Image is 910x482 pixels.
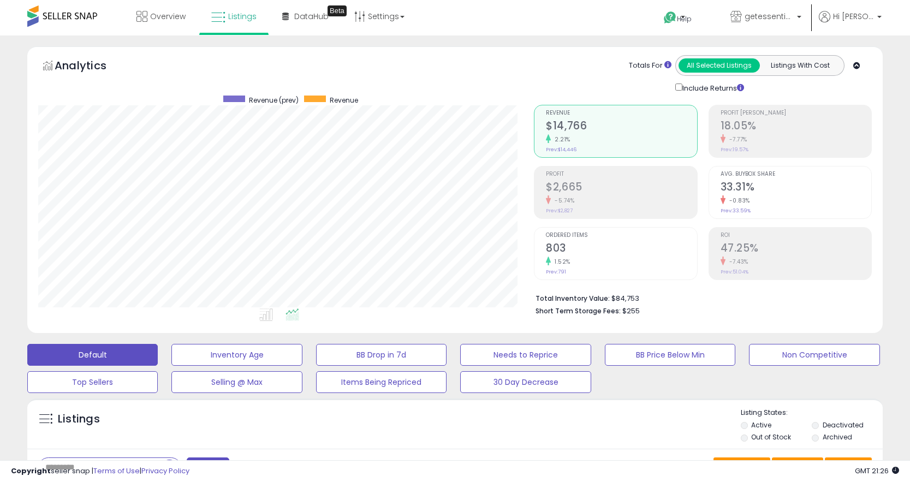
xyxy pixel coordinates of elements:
label: Out of Stock [751,432,791,442]
button: BB Drop in 7d [316,344,447,366]
small: Prev: 33.59% [721,207,751,214]
div: Include Returns [667,81,757,94]
span: Help [677,14,692,23]
button: All Selected Listings [679,58,760,73]
span: Profit [546,171,697,177]
span: Listings [228,11,257,22]
strong: Copyright [11,466,51,476]
small: Prev: 51.04% [721,269,748,275]
small: -5.74% [551,197,574,205]
button: Listings With Cost [759,58,841,73]
span: Avg. Buybox Share [721,171,871,177]
span: Revenue [546,110,697,116]
small: 1.52% [551,258,570,266]
i: Get Help [663,11,677,25]
div: Tooltip anchor [328,5,347,16]
span: Overview [150,11,186,22]
small: -7.77% [725,135,747,144]
label: Deactivated [823,420,864,430]
button: Non Competitive [749,344,879,366]
small: 2.21% [551,135,570,144]
button: Selling @ Max [171,371,302,393]
button: Needs to Reprice [460,344,591,366]
button: BB Price Below Min [605,344,735,366]
span: 2025-10-13 21:26 GMT [855,466,899,476]
label: Active [751,420,771,430]
span: Ordered Items [546,233,697,239]
li: $84,753 [536,291,864,304]
h2: 803 [546,242,697,257]
small: Prev: $2,827 [546,207,573,214]
label: Archived [823,432,852,442]
button: Inventory Age [171,344,302,366]
span: Profit [PERSON_NAME] [721,110,871,116]
span: $255 [622,306,640,316]
a: Hi [PERSON_NAME] [819,11,882,35]
h5: Listings [58,412,100,427]
b: Short Term Storage Fees: [536,306,621,316]
a: Help [655,3,713,35]
p: Listing States: [741,408,883,418]
span: Hi [PERSON_NAME] [833,11,874,22]
span: Revenue (prev) [249,96,299,105]
small: -7.43% [725,258,748,266]
small: Prev: 791 [546,269,566,275]
button: Columns [772,457,823,476]
a: Privacy Policy [141,466,189,476]
button: 30 Day Decrease [460,371,591,393]
span: getessentialshub [745,11,794,22]
h2: $14,766 [546,120,697,134]
button: Filters [187,457,229,477]
span: ROI [721,233,871,239]
button: Default [27,344,158,366]
small: Prev: $14,446 [546,146,576,153]
span: Revenue [330,96,358,105]
span: DataHub [294,11,329,22]
div: Totals For [629,61,671,71]
div: seller snap | | [11,466,189,477]
small: -0.83% [725,197,750,205]
button: Actions [825,457,872,476]
button: Top Sellers [27,371,158,393]
h5: Analytics [55,58,128,76]
h2: 47.25% [721,242,871,257]
small: Prev: 19.57% [721,146,748,153]
button: Save View [713,457,770,476]
h2: 18.05% [721,120,871,134]
button: Items Being Repriced [316,371,447,393]
h2: $2,665 [546,181,697,195]
h2: 33.31% [721,181,871,195]
b: Total Inventory Value: [536,294,610,303]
